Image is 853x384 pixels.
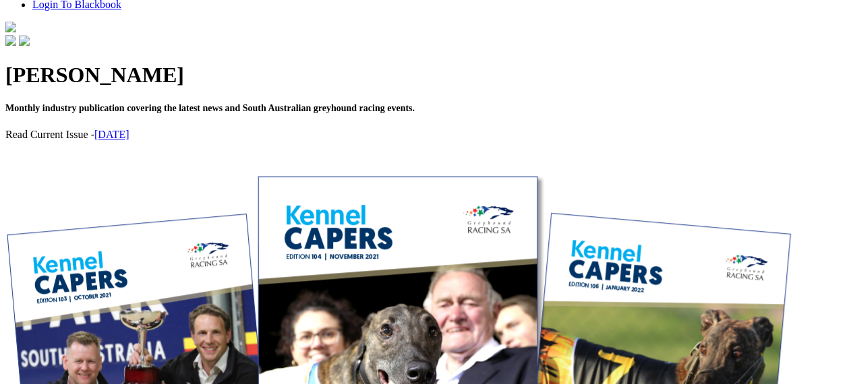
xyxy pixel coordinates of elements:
[5,103,415,113] span: Monthly industry publication covering the latest news and South Australian greyhound racing events.
[19,35,30,46] img: twitter.svg
[5,63,848,88] h1: [PERSON_NAME]
[5,35,16,46] img: facebook.svg
[94,129,129,140] a: [DATE]
[5,129,848,141] p: Read Current Issue -
[5,22,16,32] img: logo-grsa-white.png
